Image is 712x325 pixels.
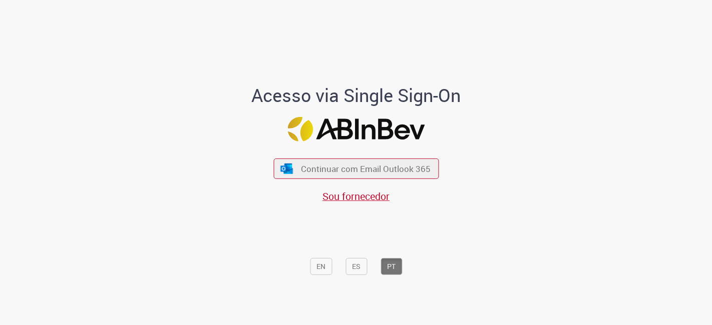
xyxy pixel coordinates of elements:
a: Sou fornecedor [322,189,390,203]
button: EN [310,258,332,275]
h1: Acesso via Single Sign-On [217,85,495,105]
button: ícone Azure/Microsoft 360 Continuar com Email Outlook 365 [273,158,439,179]
span: Continuar com Email Outlook 365 [301,163,431,174]
img: ícone Azure/Microsoft 360 [280,163,294,174]
img: Logo ABInBev [287,117,425,141]
button: PT [381,258,402,275]
button: ES [345,258,367,275]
